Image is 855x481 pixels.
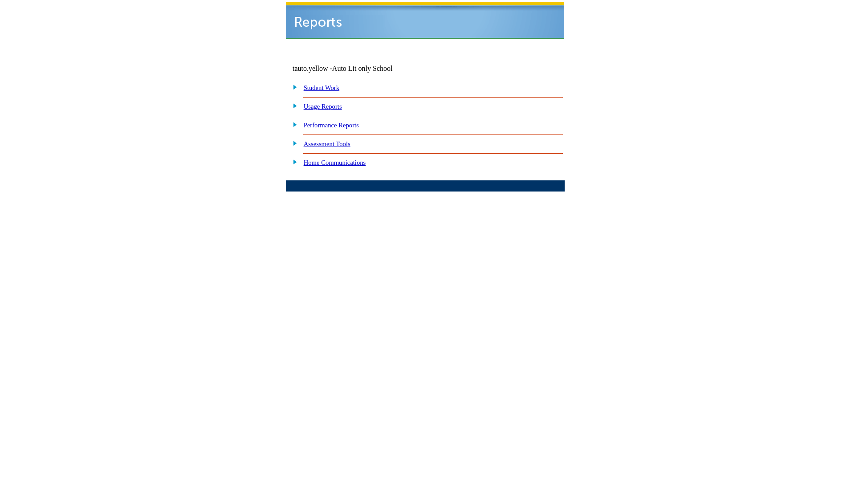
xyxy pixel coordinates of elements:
[304,159,366,166] a: Home Communications
[288,158,297,166] img: plus.gif
[304,122,359,129] a: Performance Reports
[332,65,393,72] nobr: Auto Lit only School
[286,2,564,39] img: header
[293,65,456,73] td: tauto.yellow -
[304,140,350,147] a: Assessment Tools
[304,103,342,110] a: Usage Reports
[288,83,297,91] img: plus.gif
[304,84,339,91] a: Student Work
[288,120,297,128] img: plus.gif
[288,139,297,147] img: plus.gif
[288,102,297,110] img: plus.gif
